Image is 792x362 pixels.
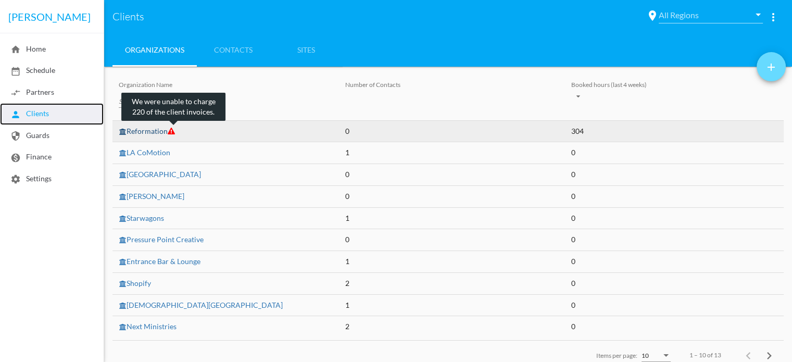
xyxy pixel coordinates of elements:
span: Finance [10,152,52,161]
mat-icon: more_vert [767,11,780,23]
a: Reformation [119,127,175,135]
span: Clients [112,8,646,25]
a: Pressure Point Creative [119,235,204,244]
mat-icon: add [765,61,777,73]
div: 0 [345,169,559,181]
span: 0 [571,192,575,201]
span: 0 [571,301,575,309]
div: 1 – 10 of 13 [689,351,721,359]
span: Settings [10,174,52,183]
mat-icon: security [10,131,21,141]
div: 0 [345,191,559,203]
span: All Regions [659,10,753,20]
span: Organization Name [119,81,172,89]
mat-icon: monetization_on [10,153,21,163]
span: Partners [10,88,54,96]
div: Items per page: [596,351,637,360]
div: 2 [345,278,559,290]
mat-icon: home [10,44,21,55]
span: 0 [571,214,575,222]
div: 1 [345,256,559,268]
mat-icon: settings [10,174,21,184]
span: 304 [571,127,584,135]
div: 0 [345,234,559,246]
a: LA CoMotion [119,148,170,157]
span: 0 [571,279,575,288]
a: [GEOGRAPHIC_DATA] [119,170,201,179]
span: Clients [10,109,49,118]
span: Number of Contacts [345,81,400,89]
span: 0 [571,235,575,244]
span: 0 [571,170,575,179]
a: Starwagons [119,214,164,222]
a: Sites [270,33,343,67]
div: 2 [345,321,559,333]
a: Organizations [112,33,197,67]
a: Shopify [119,279,151,288]
span: 0 [571,322,575,331]
div: 1 [345,147,559,159]
span: Booked hours (last 4 weeks) [571,81,647,89]
mat-icon: place [646,9,659,22]
mat-select: All Regions [659,10,763,20]
span: Guards [10,131,49,140]
mat-icon: date_range [10,66,21,77]
mat-icon: person [10,109,21,120]
span: 0 [571,148,575,157]
span: Home [10,44,46,53]
div: 0 [345,126,559,138]
a: [PERSON_NAME] [119,192,184,201]
div: We were unable to charge 220 of the client invoices. [121,93,225,121]
a: Entrance Bar & Lounge [119,257,200,266]
mat-select: Items per page: [642,352,671,359]
span: 10 [642,352,649,359]
div: 1 [345,299,559,311]
span: Schedule [10,66,55,74]
div: 1 [345,213,559,224]
mat-icon: compare_arrows [10,88,21,98]
a: Next Ministries [119,322,177,331]
a: [DEMOGRAPHIC_DATA][GEOGRAPHIC_DATA] [119,301,283,309]
a: Contacts [197,33,270,67]
span: 0 [571,257,575,266]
